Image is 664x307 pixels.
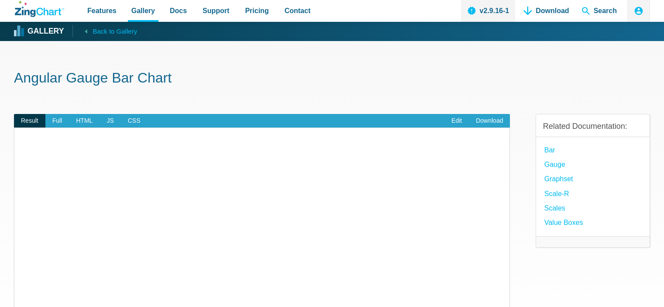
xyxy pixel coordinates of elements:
a: Scale-R [544,188,569,200]
a: Download [469,114,510,128]
span: Support [203,5,229,17]
a: Gallery [15,25,64,38]
span: Full [45,114,69,128]
h3: Related Documentation: [543,121,643,131]
span: Back to Gallery [93,26,137,37]
span: HTML [69,114,100,128]
a: Graphset [544,173,573,185]
a: Gauge [544,159,565,170]
strong: Gallery [28,28,64,35]
span: Contact [285,5,311,17]
h1: Angular Gauge Bar Chart [14,69,650,89]
span: CSS [121,114,148,128]
a: Back to Gallery [72,25,137,37]
span: Result [14,114,45,128]
a: Value Boxes [544,217,583,228]
span: Gallery [131,5,155,17]
span: Docs [170,5,187,17]
span: JS [100,114,120,128]
a: Edit [444,114,469,128]
span: Features [87,5,117,17]
a: ZingChart Logo. Click to return to the homepage [15,1,64,17]
a: Bar [544,144,555,156]
a: Scales [544,202,565,214]
span: Pricing [245,5,268,17]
